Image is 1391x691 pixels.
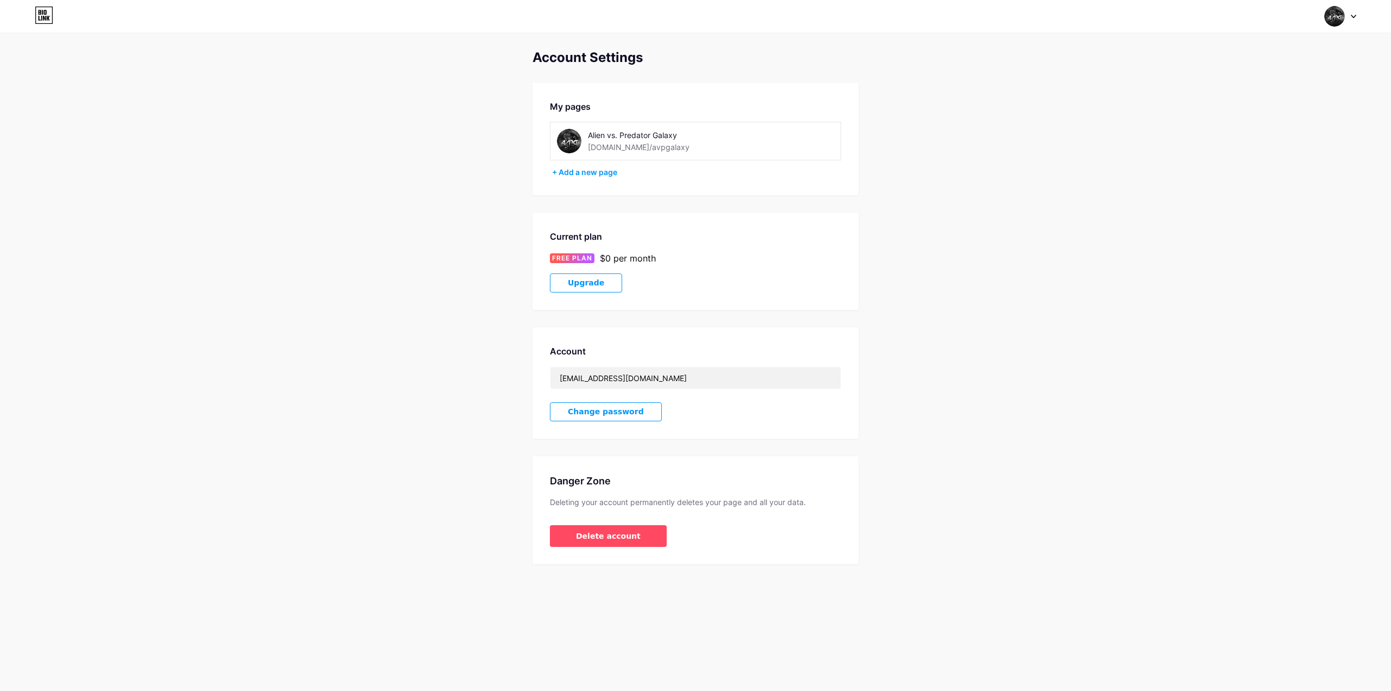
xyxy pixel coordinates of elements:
button: Upgrade [550,273,622,292]
button: Change password [550,402,662,421]
div: Danger Zone [550,474,841,488]
input: Email [550,367,841,389]
span: Delete account [576,531,641,542]
div: Account Settings [532,50,859,65]
div: + Add a new page [552,167,841,178]
div: Account [550,345,841,358]
span: Change password [568,407,644,416]
img: avpgalaxy [557,129,581,153]
span: Upgrade [568,278,604,288]
div: Deleting your account permanently deletes your page and all your data. [550,497,841,508]
img: avpgalaxy [1324,6,1345,27]
div: Alien vs. Predator Galaxy [588,129,742,141]
span: FREE PLAN [552,253,592,263]
div: My pages [550,100,841,113]
button: Delete account [550,525,667,547]
div: Current plan [550,230,841,243]
div: $0 per month [600,252,656,265]
div: [DOMAIN_NAME]/avpgalaxy [588,141,690,153]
